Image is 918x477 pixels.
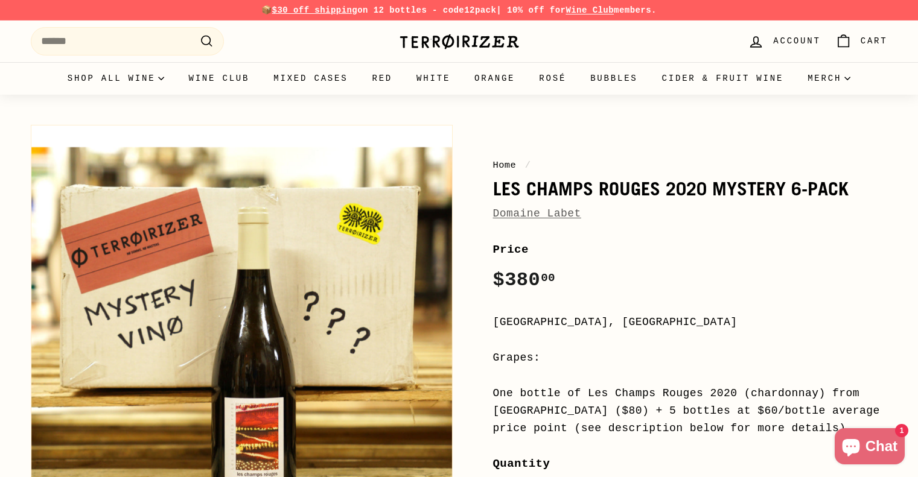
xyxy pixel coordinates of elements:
summary: Merch [795,62,862,95]
span: $380 [493,269,556,291]
a: Wine Club [176,62,261,95]
a: Cider & Fruit Wine [650,62,796,95]
summary: Shop all wine [56,62,177,95]
sup: 00 [541,271,555,285]
a: Orange [462,62,527,95]
a: Red [360,62,404,95]
div: Grapes: [493,349,888,367]
label: Price [493,241,888,259]
strong: 12pack [464,5,496,15]
nav: breadcrumbs [493,158,888,172]
p: 📦 on 12 bottles - code | 10% off for members. [31,4,888,17]
a: Bubbles [578,62,649,95]
a: Mixed Cases [261,62,360,95]
inbox-online-store-chat: Shopify online store chat [831,428,908,467]
a: White [404,62,462,95]
span: / [522,160,534,171]
a: Wine Club [566,5,614,15]
a: Account [741,24,827,59]
a: Domaine Labet [493,207,581,220]
span: Cart [861,34,888,48]
a: Home [493,160,517,171]
div: [GEOGRAPHIC_DATA], [GEOGRAPHIC_DATA] [493,314,888,331]
div: One bottle of Les Champs Rouges 2020 (chardonnay) from [GEOGRAPHIC_DATA] ($80) + 5 bottles at $60... [493,385,888,437]
span: Account [773,34,820,48]
label: Quantity [493,455,888,473]
a: Rosé [527,62,578,95]
h1: Les Champs Rouges 2020 mystery 6-pack [493,178,888,199]
a: Cart [828,24,895,59]
span: $30 off shipping [272,5,358,15]
div: Primary [7,62,912,95]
